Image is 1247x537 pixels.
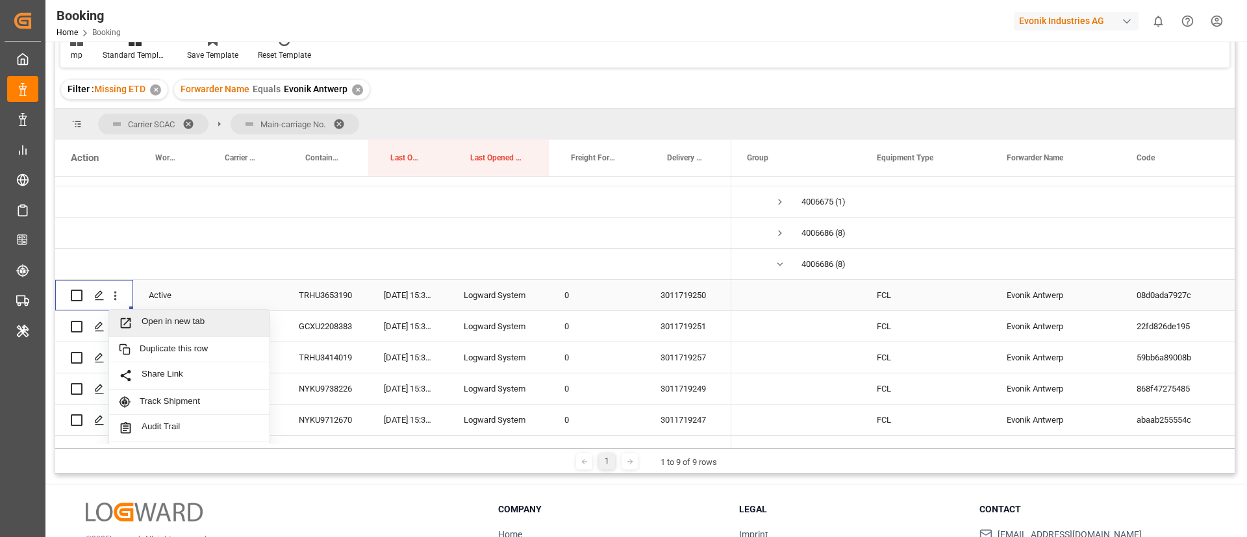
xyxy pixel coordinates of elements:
div: ✕ [352,84,363,95]
div: Press SPACE to select this row. [55,218,731,249]
div: 3011719247 [645,405,731,435]
button: Evonik Industries AG [1014,8,1144,33]
span: Freight Forwarder's Reference No. [571,153,618,162]
div: Standard Templates [103,49,168,61]
div: Logward System [448,373,549,404]
span: Delivery No. [667,153,704,162]
div: [DATE] 15:38:01 [368,311,448,342]
div: mp [70,49,83,61]
div: FCL [861,373,991,404]
span: Missing ETD [94,84,145,94]
div: Evonik Antwerp [991,311,1121,342]
div: Press SPACE to select this row. [55,249,731,280]
div: 0 [549,280,645,310]
span: Work Status [155,153,175,162]
div: NYKU9712670 [283,405,368,435]
div: Logward System [448,436,549,466]
button: Help Center [1173,6,1202,36]
span: (1) [835,187,846,217]
div: [DATE] 15:38:01 [368,280,448,310]
div: Evonik Antwerp [991,405,1121,435]
button: show 0 new notifications [1144,6,1173,36]
div: FCL [861,311,991,342]
div: Logward System [448,405,549,435]
span: Equipment Type [877,153,933,162]
span: Evonik Antwerp [284,84,347,94]
div: 1 [599,453,615,469]
div: Action [71,152,99,164]
div: 0 [549,311,645,342]
h3: Company [498,503,723,516]
span: Equals [253,84,281,94]
span: Container No. [305,153,341,162]
span: Forwarder Name [181,84,249,94]
div: Active [133,280,203,310]
div: GCXU2208383 [283,311,368,342]
div: Press SPACE to select this row. [55,311,731,342]
div: Press SPACE to select this row. [55,405,731,436]
div: 3011719249 [645,373,731,404]
div: 3011719257 [645,342,731,373]
div: 1 to 9 of 9 rows [661,456,717,469]
h3: Legal [739,503,964,516]
div: Evonik Antwerp [991,342,1121,373]
div: Logward System [448,280,549,310]
div: Logward System [448,342,549,373]
div: TRHU3414019 [283,342,368,373]
div: Press SPACE to select this row. [55,436,731,467]
div: Press SPACE to select this row. [55,373,731,405]
img: Logward Logo [86,503,203,521]
div: FCL [861,280,991,310]
div: Evonik Industries AG [1014,12,1139,31]
div: 4006686839 [801,249,834,279]
div: FCL [861,342,991,373]
div: Evonik Antwerp [991,436,1121,466]
div: Evonik Antwerp [991,373,1121,404]
div: Save Template [187,49,238,61]
div: 4006675837 [801,187,834,217]
div: 3011719256 [645,436,731,466]
a: Home [57,28,78,37]
div: FCL [861,436,991,466]
div: 0 [549,436,645,466]
div: 0 [549,342,645,373]
div: Logward System [448,311,549,342]
span: (8) [835,249,846,279]
span: Group [747,153,768,162]
span: Main-carriage No. [260,119,325,129]
span: Last Opened By [470,153,522,162]
span: Carrier SCAC [128,119,175,129]
div: Booking [57,6,121,25]
div: Press SPACE to select this row. [55,280,731,311]
span: (8) [835,218,846,248]
div: 4006686410 [801,218,834,248]
span: Filter : [68,84,94,94]
span: Last Opened Date [390,153,421,162]
div: 0 [549,405,645,435]
span: Forwarder Name [1007,153,1063,162]
div: 3011719251 [645,311,731,342]
div: ✕ [150,84,161,95]
div: NYKU9738226 [283,373,368,404]
div: [DATE] 15:38:01 [368,405,448,435]
div: TRHU3653190 [283,280,368,310]
div: Press SPACE to select this row. [55,186,731,218]
div: FCL [861,405,991,435]
div: [DATE] 15:38:01 [368,342,448,373]
div: Evonik Antwerp [991,280,1121,310]
div: Reset Template [258,49,311,61]
span: Carrier Booking No. [225,153,256,162]
div: Press SPACE to select this row. [55,342,731,373]
div: [DATE] 15:38:01 [368,373,448,404]
div: [DATE] 15:38:01 [368,436,448,466]
span: Code [1137,153,1155,162]
div: TRHU2879618 [283,436,368,466]
div: 0 [549,373,645,404]
h3: Contact [979,503,1204,516]
div: 3011719250 [645,280,731,310]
